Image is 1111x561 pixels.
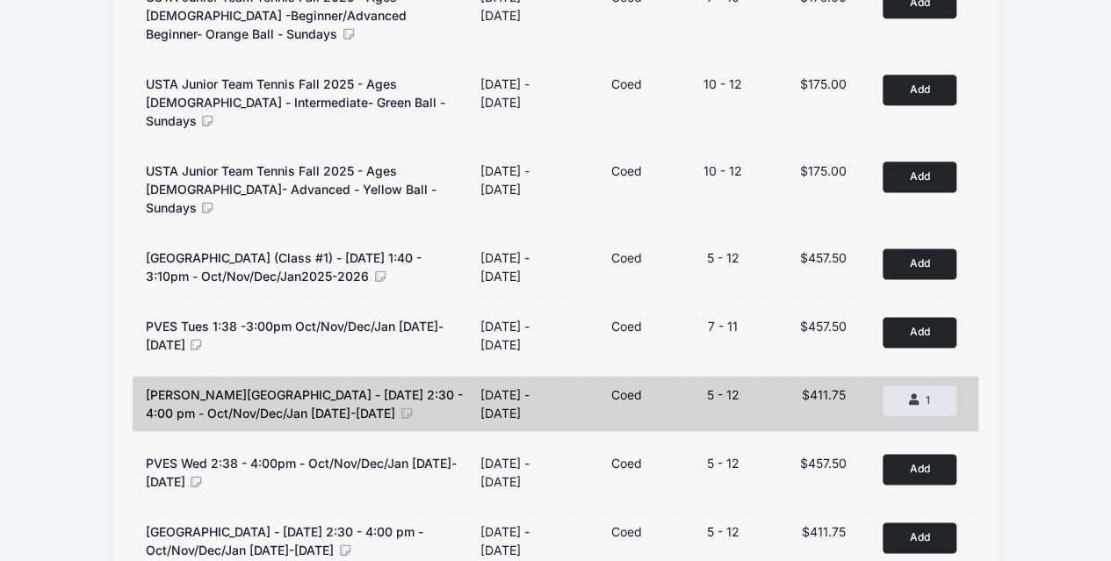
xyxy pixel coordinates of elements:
span: 1 [926,393,930,406]
button: Add [883,162,956,192]
button: 1 [883,385,956,415]
span: Coed [611,387,642,402]
span: Coed [611,456,642,471]
span: USTA Junior Team Tennis Fall 2025 - Ages [DEMOGRAPHIC_DATA] - Intermediate- Green Ball - Sundays [146,76,445,128]
span: [GEOGRAPHIC_DATA] (Class #1) - [DATE] 1:40 - 3:10pm - Oct/Nov/Dec/Jan2025-2026 [146,250,422,284]
div: [DATE] - [DATE] [480,317,572,354]
div: [DATE] - [DATE] [480,75,572,111]
button: Add [883,248,956,279]
div: [DATE] - [DATE] [480,248,572,285]
span: USTA Junior Team Tennis Fall 2025 - Ages [DEMOGRAPHIC_DATA]- Advanced - Yellow Ball - Sundays [146,163,436,215]
button: Add [883,75,956,105]
span: $411.75 [801,387,845,402]
div: [DATE] - [DATE] [480,522,572,559]
span: $457.50 [800,319,847,334]
span: Coed [611,250,642,265]
span: [GEOGRAPHIC_DATA] - [DATE] 2:30 - 4:00 pm - Oct/Nov/Dec/Jan [DATE]-[DATE] [146,524,423,557]
span: Coed [611,76,642,91]
span: $457.50 [800,456,847,471]
span: [PERSON_NAME][GEOGRAPHIC_DATA] - [DATE] 2:30 - 4:00 pm - Oct/Nov/Dec/Jan [DATE]-[DATE] [146,387,463,421]
span: $411.75 [801,524,845,539]
div: [DATE] - [DATE] [480,162,572,198]
button: Add [883,454,956,485]
span: PVES Tues 1:38 -3:00pm Oct/Nov/Dec/Jan [DATE]-[DATE] [146,319,444,352]
span: 5 - 12 [707,456,739,471]
span: $457.50 [800,250,847,265]
span: 10 - 12 [703,163,742,178]
span: 5 - 12 [707,387,739,402]
span: 5 - 12 [707,524,739,539]
span: $175.00 [800,163,847,178]
span: Coed [611,524,642,539]
span: Coed [611,163,642,178]
button: Add [883,317,956,348]
span: $175.00 [800,76,847,91]
span: 5 - 12 [707,250,739,265]
button: Add [883,522,956,553]
div: [DATE] - [DATE] [480,454,572,491]
div: [DATE] - [DATE] [480,385,572,422]
span: Coed [611,319,642,334]
span: 7 - 11 [708,319,738,334]
span: 10 - 12 [703,76,742,91]
span: PVES Wed 2:38 - 4:00pm - Oct/Nov/Dec/Jan [DATE]-[DATE] [146,456,457,489]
